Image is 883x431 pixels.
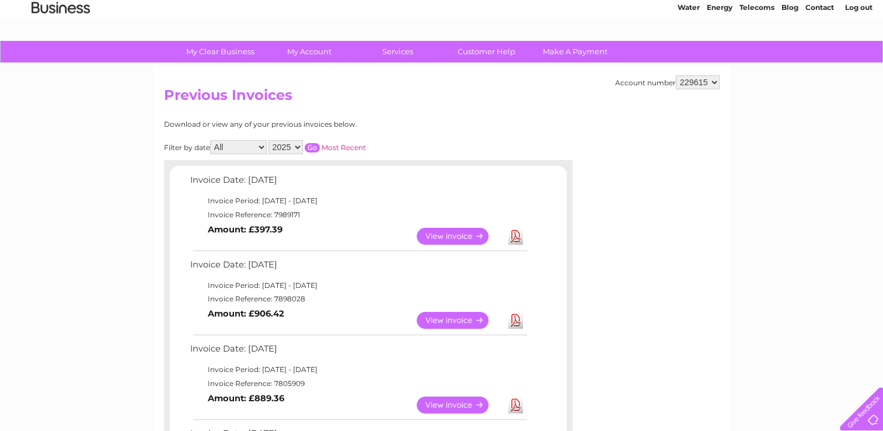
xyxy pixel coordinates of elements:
[187,363,529,377] td: Invoice Period: [DATE] - [DATE]
[187,194,529,208] td: Invoice Period: [DATE] - [DATE]
[615,75,720,89] div: Account number
[261,41,357,62] a: My Account
[781,50,798,58] a: Blog
[739,50,774,58] a: Telecoms
[187,377,529,391] td: Invoice Reference: 7805909
[417,228,502,245] a: View
[164,120,470,128] div: Download or view any of your previous invoices below.
[508,397,523,413] a: Download
[707,50,732,58] a: Energy
[208,308,284,319] b: Amount: £906.42
[187,172,529,194] td: Invoice Date: [DATE]
[187,257,529,279] td: Invoice Date: [DATE]
[208,224,282,235] b: Amount: £397.39
[208,393,284,404] b: Amount: £889.36
[31,30,90,66] img: logo.png
[322,143,366,152] a: Most Recent
[350,41,446,62] a: Services
[844,50,872,58] a: Log out
[164,140,470,154] div: Filter by date
[187,208,529,222] td: Invoice Reference: 7989171
[805,50,834,58] a: Contact
[417,397,502,413] a: View
[663,6,744,20] a: 0333 014 3131
[172,41,268,62] a: My Clear Business
[187,279,529,293] td: Invoice Period: [DATE] - [DATE]
[438,41,535,62] a: Customer Help
[678,50,700,58] a: Water
[187,292,529,306] td: Invoice Reference: 7898028
[164,87,720,109] h2: Previous Invoices
[508,312,523,329] a: Download
[527,41,623,62] a: Make A Payment
[187,341,529,363] td: Invoice Date: [DATE]
[417,312,502,329] a: View
[508,228,523,245] a: Download
[166,6,718,57] div: Clear Business is a trading name of Verastar Limited (registered in [GEOGRAPHIC_DATA] No. 3667643...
